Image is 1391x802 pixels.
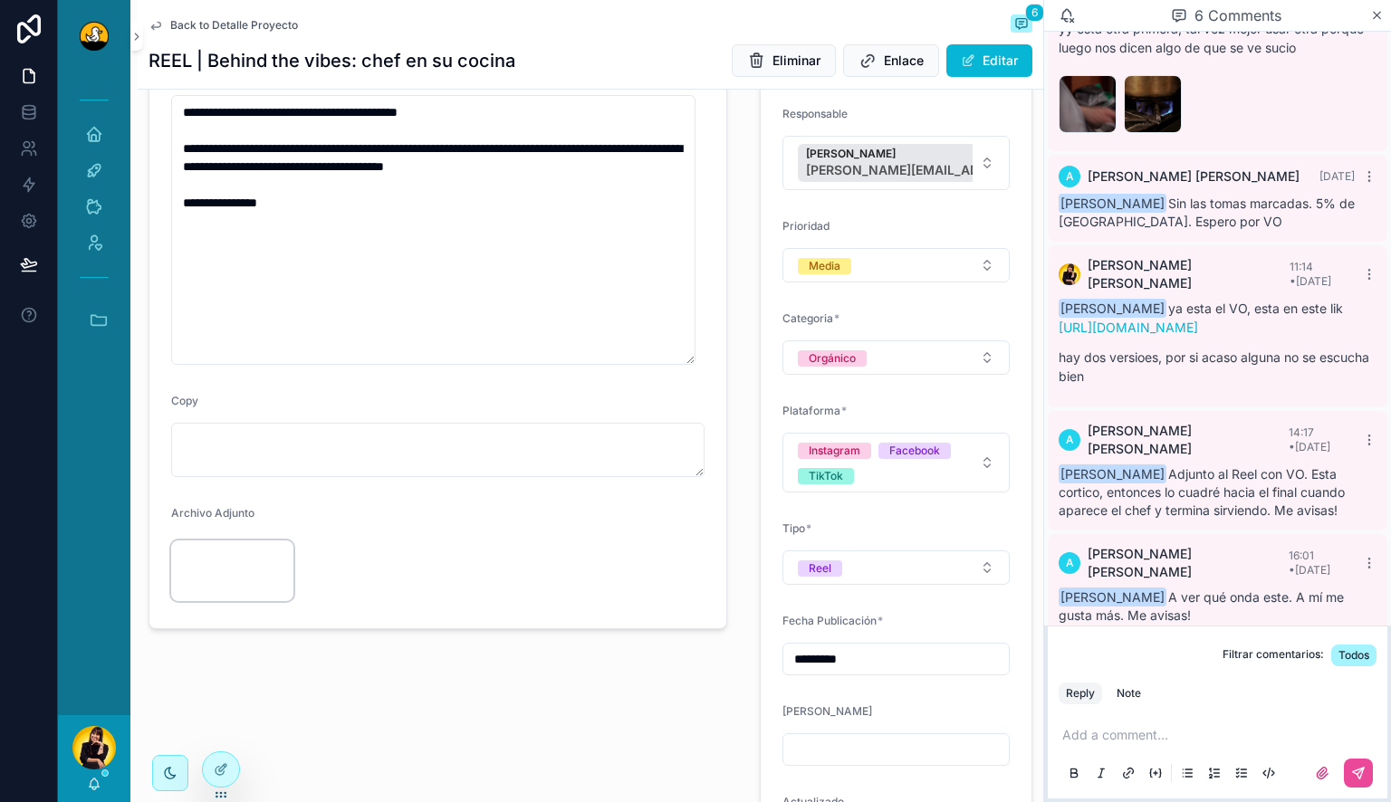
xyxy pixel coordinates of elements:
span: [PERSON_NAME] [PERSON_NAME] [1088,256,1290,292]
span: [PERSON_NAME] [1059,299,1166,318]
button: Unselect ORGANICO [798,348,867,367]
button: Enlace [843,44,939,77]
span: Tipo [782,521,805,535]
span: 16:01 • [DATE] [1289,549,1330,577]
span: A [1066,556,1074,570]
span: Fecha Publicación [782,614,877,627]
div: Instagram [809,443,860,459]
span: Adjunto al Reel con VO. Esta cortico, entonces lo cuadré hacia el final cuando aparece el chef y ... [1059,466,1345,518]
button: Unselect TIK_TOK [798,466,854,484]
button: Reply [1059,683,1102,704]
span: [PERSON_NAME] [PERSON_NAME] [1088,545,1289,581]
h1: REEL | Behind the vibes: chef en su cocina [149,48,515,73]
span: [PERSON_NAME] [806,147,1096,161]
button: Todos [1331,644,1377,666]
button: Eliminar [732,44,836,77]
p: yy esta otra primera, tal vez mejor usar otra porque luego nos dicen algo de que se ve sucio [1059,19,1377,57]
span: Prioridad [782,219,830,233]
span: 11:14 • [DATE] [1290,260,1331,288]
span: A ver qué onda este. A mí me gusta más. Me avisas! [1059,589,1344,623]
span: Filtrar comentarios: [1223,647,1324,666]
div: Media [809,258,840,274]
span: Responsable [782,107,848,120]
button: Unselect 7 [798,144,1122,182]
span: 6 Comments [1194,5,1281,26]
p: hay dos versioes, por si acaso alguna no se escucha bien [1059,348,1377,386]
button: Note [1109,683,1148,704]
span: Categoria [782,311,833,325]
span: 6 [1025,4,1044,22]
div: Reel [809,560,831,577]
button: Select Button [782,136,1010,190]
span: A [1066,169,1074,184]
span: [PERSON_NAME] [782,704,872,718]
span: 14:17 • [DATE] [1289,425,1330,454]
span: [PERSON_NAME] [1059,464,1166,483]
span: [PERSON_NAME] [PERSON_NAME] [1088,422,1289,458]
button: Unselect REEL [798,559,842,577]
div: Facebook [889,443,940,459]
span: [PERSON_NAME][EMAIL_ADDRESS][PERSON_NAME][DOMAIN_NAME] [806,161,1096,179]
span: Plataforma [782,404,840,417]
button: Editar [946,44,1032,77]
div: ya esta el VO, esta en este lik [1059,300,1377,386]
button: Select Button [782,248,1010,282]
span: [DATE] [1319,169,1355,183]
button: 6 [1011,14,1032,36]
button: Unselect INSTAGRAM [798,441,871,459]
button: Unselect FACEBOOK [878,441,951,459]
div: scrollable content [58,72,130,371]
div: Note [1117,686,1141,701]
div: TikTok [809,468,843,484]
span: Copy [171,394,198,407]
span: [PERSON_NAME] [1059,194,1166,213]
img: App logo [80,22,109,51]
a: [URL][DOMAIN_NAME] [1059,320,1198,335]
span: Eliminar [772,52,820,70]
button: Select Button [782,433,1010,492]
span: Archivo Adjunto [171,506,254,520]
span: [PERSON_NAME] [1059,587,1166,606]
a: Back to Detalle Proyecto [149,18,298,33]
span: [PERSON_NAME] [PERSON_NAME] [1088,167,1300,186]
span: Sin las tomas marcadas. 5% de [GEOGRAPHIC_DATA]. Espero por VO [1059,196,1355,229]
span: Back to Detalle Proyecto [170,18,298,33]
div: Orgánico [809,350,856,367]
span: A [1066,433,1074,447]
span: Enlace [884,52,924,70]
button: Select Button [782,550,1010,585]
button: Select Button [782,340,1010,375]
